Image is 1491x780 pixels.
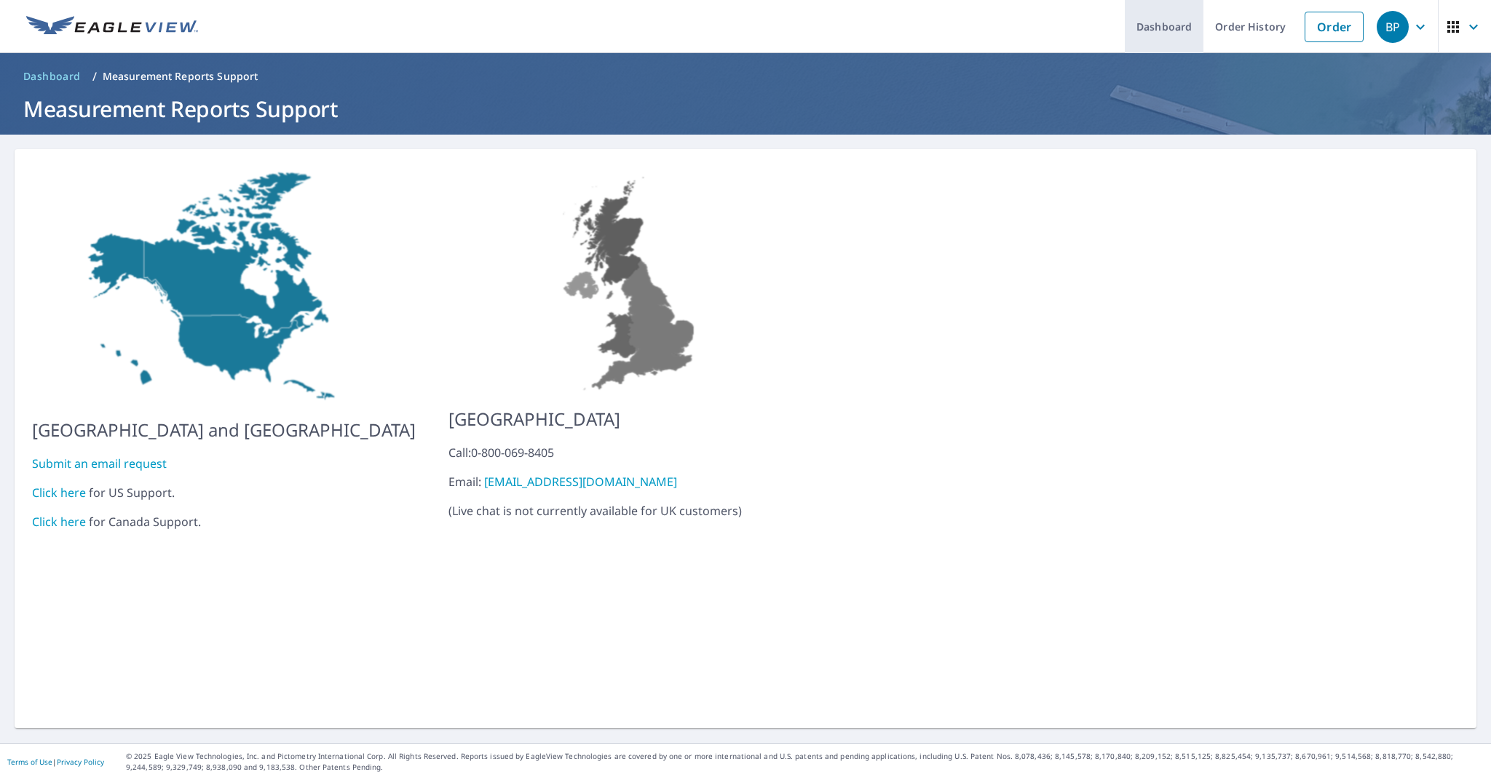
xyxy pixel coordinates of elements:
img: US-MAP [448,167,815,394]
div: BP [1377,11,1409,43]
p: ( Live chat is not currently available for UK customers ) [448,444,815,520]
a: Click here [32,485,86,501]
div: Call: 0-800-069-8405 [448,444,815,461]
a: Privacy Policy [57,757,104,767]
span: Dashboard [23,69,81,84]
div: for US Support. [32,484,416,501]
p: [GEOGRAPHIC_DATA] [448,406,815,432]
a: Order [1305,12,1364,42]
nav: breadcrumb [17,65,1474,88]
a: Submit an email request [32,455,167,471]
h1: Measurement Reports Support [17,94,1474,124]
img: EV Logo [26,16,198,38]
p: © 2025 Eagle View Technologies, Inc. and Pictometry International Corp. All Rights Reserved. Repo... [126,751,1484,773]
a: Terms of Use [7,757,52,767]
div: for Canada Support. [32,513,416,530]
a: Dashboard [17,65,87,88]
li: / [92,68,97,85]
a: Click here [32,514,86,530]
div: Email: [448,473,815,490]
p: [GEOGRAPHIC_DATA] and [GEOGRAPHIC_DATA] [32,417,416,443]
a: [EMAIL_ADDRESS][DOMAIN_NAME] [484,474,677,490]
img: US-MAP [32,167,416,405]
p: Measurement Reports Support [103,69,258,84]
p: | [7,757,104,766]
